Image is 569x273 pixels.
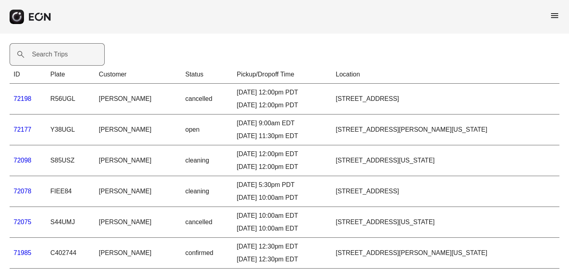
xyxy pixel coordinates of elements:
[46,145,95,176] td: S85USZ
[550,11,559,20] span: menu
[237,255,328,264] div: [DATE] 12:30pm EDT
[95,176,181,207] td: [PERSON_NAME]
[14,95,32,102] a: 72198
[332,238,559,269] td: [STREET_ADDRESS][PERSON_NAME][US_STATE]
[46,84,95,114] td: R56UGL
[237,100,328,110] div: [DATE] 12:00pm PDT
[237,242,328,251] div: [DATE] 12:30pm EDT
[237,193,328,203] div: [DATE] 10:00am PDT
[14,188,32,195] a: 72078
[46,176,95,207] td: FIEE84
[332,207,559,238] td: [STREET_ADDRESS][US_STATE]
[332,176,559,207] td: [STREET_ADDRESS]
[95,84,181,114] td: [PERSON_NAME]
[237,224,328,233] div: [DATE] 10:00am EDT
[95,145,181,176] td: [PERSON_NAME]
[14,157,32,164] a: 72098
[181,176,233,207] td: cleaning
[332,145,559,176] td: [STREET_ADDRESS][US_STATE]
[14,126,32,133] a: 72177
[46,66,95,84] th: Plate
[181,207,233,238] td: cancelled
[181,238,233,269] td: confirmed
[237,211,328,221] div: [DATE] 10:00am EDT
[237,131,328,141] div: [DATE] 11:30pm EDT
[332,66,559,84] th: Location
[10,66,46,84] th: ID
[237,118,328,128] div: [DATE] 9:00am EDT
[237,180,328,190] div: [DATE] 5:30pm PDT
[237,88,328,97] div: [DATE] 12:00pm PDT
[237,149,328,159] div: [DATE] 12:00pm EDT
[237,162,328,172] div: [DATE] 12:00pm EDT
[95,238,181,269] td: [PERSON_NAME]
[32,50,68,59] label: Search Trips
[181,84,233,114] td: cancelled
[332,114,559,145] td: [STREET_ADDRESS][PERSON_NAME][US_STATE]
[14,249,32,256] a: 71985
[95,66,181,84] th: Customer
[95,114,181,145] td: [PERSON_NAME]
[46,114,95,145] td: Y38UGL
[95,207,181,238] td: [PERSON_NAME]
[181,114,233,145] td: open
[14,219,32,225] a: 72075
[233,66,332,84] th: Pickup/Dropoff Time
[46,207,95,238] td: S44UMJ
[332,84,559,114] td: [STREET_ADDRESS]
[46,238,95,269] td: C402744
[181,145,233,176] td: cleaning
[181,66,233,84] th: Status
